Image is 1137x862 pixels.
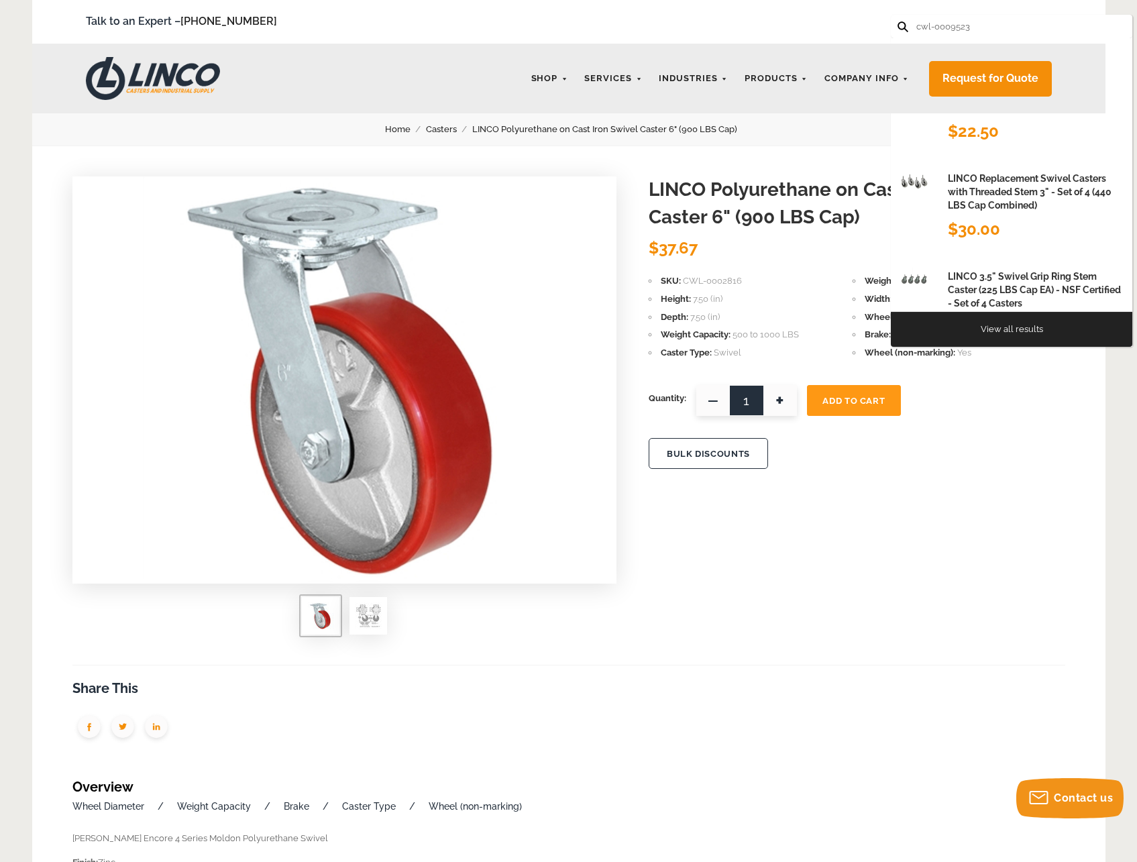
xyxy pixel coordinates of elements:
[307,602,334,629] img: LINCO Polyurethane on Cast Iron Swivel Caster 6" (900 LBS Cap)
[948,219,1000,239] span: $30.00
[733,329,799,339] span: 500 to 1000 LBS
[948,172,1122,213] h1: LINCO Replacement Swivel Casters with Threaded Stem 3" - Set of 4 (440 LBS Cap Combined)
[649,385,686,412] span: Quantity
[696,385,730,416] span: —
[661,276,681,286] span: SKU
[891,256,1132,354] a: LINCO 3.5" Swivel Grip Ring Stem Caster (225 LBS Cap EA) - NSF Certified - Set of 4 Casters LINCO...
[1054,792,1113,804] span: Contact us
[891,158,1132,256] a: LINCO Replacement Swivel Casters with Threaded Stem 3" - Set of 4 (440 LBS Cap Combined) LINCO Re...
[649,176,1065,231] h1: LINCO Polyurethane on Cast Iron Swivel Caster 6" (900 LBS Cap)
[661,312,688,322] span: Depth
[72,831,1065,847] p: [PERSON_NAME] Encore 4 Series Moldon Polyurethane Swivel
[525,66,575,92] a: Shop
[661,347,712,358] span: Caster Type
[683,276,742,286] span: CWL-0002816
[693,294,722,304] span: 7.50 (in)
[86,57,220,100] img: LINCO CASTERS & INDUSTRIAL SUPPLY
[426,122,472,137] a: Casters
[578,66,649,92] a: Services
[948,121,999,141] span: $22.50
[409,801,415,812] a: /
[180,15,277,28] a: [PHONE_NUMBER]
[818,66,916,92] a: Company Info
[652,66,735,92] a: Industries
[1045,12,1050,22] span: 0
[86,13,277,31] span: Talk to an Expert –
[738,66,814,92] a: Products
[355,602,382,629] img: LINCO Polyurethane on Cast Iron Swivel Caster 6" (900 LBS Cap)
[323,801,329,812] a: /
[690,312,720,322] span: 7.50 (in)
[714,347,741,358] span: Swivel
[72,779,133,795] a: Overview
[72,712,106,745] img: group-1950.png
[948,270,1122,311] h1: LINCO 3.5" Swivel Grip Ring Stem Caster (225 LBS Cap EA) - NSF Certified - Set of 4 Casters
[140,712,173,745] img: group-1951.png
[865,312,935,322] span: Wheel Diameter
[284,801,309,812] a: Brake
[865,294,892,304] span: Width
[158,801,164,812] a: /
[429,801,522,812] a: Wheel (non-marking)
[72,679,1065,698] h3: Share This
[649,438,768,469] button: BULK DISCOUNTS
[891,74,1132,158] a: LINCO 3" 1000LBS Caster Business Machine Caster (cwl-0002042) LINCO 3" 1000LBS Caster Business Ma...
[342,801,396,812] a: Caster Type
[865,276,897,286] span: Weight
[661,329,730,339] span: Weight Capacity
[177,801,251,812] a: Weight Capacity
[72,801,144,812] a: Wheel Diameter
[915,15,1033,38] input: Search
[472,122,753,137] a: LINCO Polyurethane on Cast Iron Swivel Caster 6" (900 LBS Cap)
[929,61,1052,97] a: Request for Quote
[106,712,140,745] img: group-1949.png
[264,801,270,812] a: /
[957,347,971,358] span: Yes
[981,324,1043,334] a: View all results
[661,294,691,304] span: Height
[649,238,698,258] span: $37.67
[385,122,426,137] a: Home
[1016,778,1124,818] button: Contact us
[143,176,545,579] img: LINCO Polyurethane on Cast Iron Swivel Caster 6" (900 LBS Cap)
[1032,13,1052,30] a: 0
[865,347,955,358] span: Wheel (non-marking)
[865,329,891,339] span: Brake
[822,396,885,406] span: Add To Cart
[807,385,901,416] button: Add To Cart
[891,38,1132,74] div: Product Results
[763,385,797,416] span: +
